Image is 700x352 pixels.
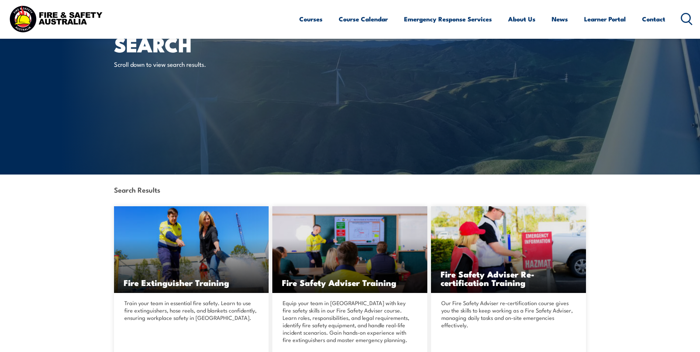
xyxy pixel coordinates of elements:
[404,9,492,29] a: Emergency Response Services
[508,9,535,29] a: About Us
[114,184,160,194] strong: Search Results
[642,9,665,29] a: Contact
[272,206,427,293] img: Fire Safety Advisor
[124,278,259,287] h3: Fire Extinguisher Training
[282,278,418,287] h3: Fire Safety Adviser Training
[283,299,415,344] p: Equip your team in [GEOGRAPHIC_DATA] with key fire safety skills in our Fire Safety Adviser cours...
[114,60,249,68] p: Scroll down to view search results.
[431,206,586,293] img: Fire Safety Advisor Re-certification
[431,206,586,293] a: Fire Safety Adviser Re-certification Training
[584,9,626,29] a: Learner Portal
[441,299,573,329] p: Our Fire Safety Adviser re-certification course gives you the skills to keep working as a Fire Sa...
[552,9,568,29] a: News
[441,270,576,287] h3: Fire Safety Adviser Re-certification Training
[114,206,269,293] img: Fire Extinguisher Training
[114,35,296,53] h1: Search
[299,9,323,29] a: Courses
[124,299,256,321] p: Train your team in essential fire safety. Learn to use fire extinguishers, hose reels, and blanke...
[272,206,427,293] a: Fire Safety Adviser Training
[339,9,388,29] a: Course Calendar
